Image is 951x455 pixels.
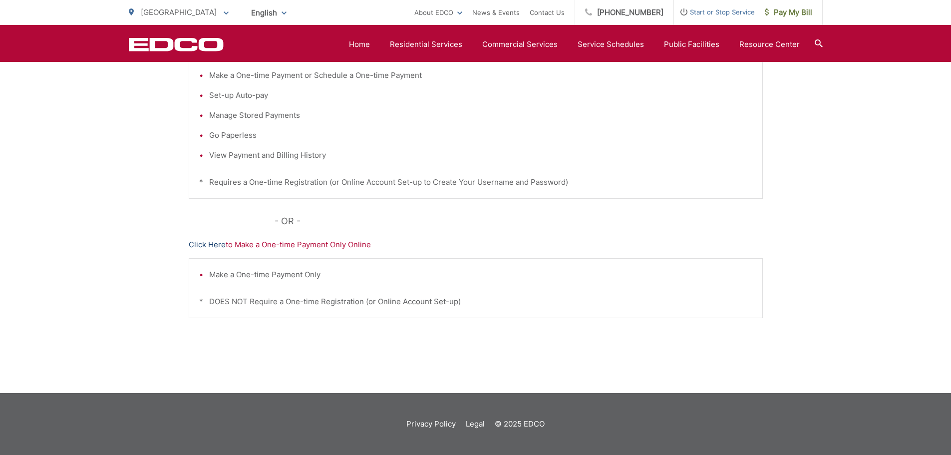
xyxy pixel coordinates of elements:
p: * Requires a One-time Registration (or Online Account Set-up to Create Your Username and Password) [199,176,752,188]
a: Service Schedules [578,38,644,50]
a: Click Here [189,239,226,251]
span: Pay My Bill [765,6,812,18]
a: Privacy Policy [406,418,456,430]
li: Make a One-time Payment Only [209,269,752,281]
a: Commercial Services [482,38,558,50]
a: Home [349,38,370,50]
li: Go Paperless [209,129,752,141]
a: EDCD logo. Return to the homepage. [129,37,224,51]
li: Manage Stored Payments [209,109,752,121]
a: Legal [466,418,485,430]
p: to Make a One-time Payment Only Online [189,239,763,251]
a: Residential Services [390,38,462,50]
span: English [244,4,294,21]
p: * DOES NOT Require a One-time Registration (or Online Account Set-up) [199,296,752,308]
a: Resource Center [739,38,800,50]
li: Make a One-time Payment or Schedule a One-time Payment [209,69,752,81]
p: © 2025 EDCO [495,418,545,430]
li: Set-up Auto-pay [209,89,752,101]
a: Contact Us [530,6,565,18]
li: View Payment and Billing History [209,149,752,161]
a: News & Events [472,6,520,18]
span: [GEOGRAPHIC_DATA] [141,7,217,17]
a: About EDCO [414,6,462,18]
p: - OR - [275,214,763,229]
a: Public Facilities [664,38,719,50]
